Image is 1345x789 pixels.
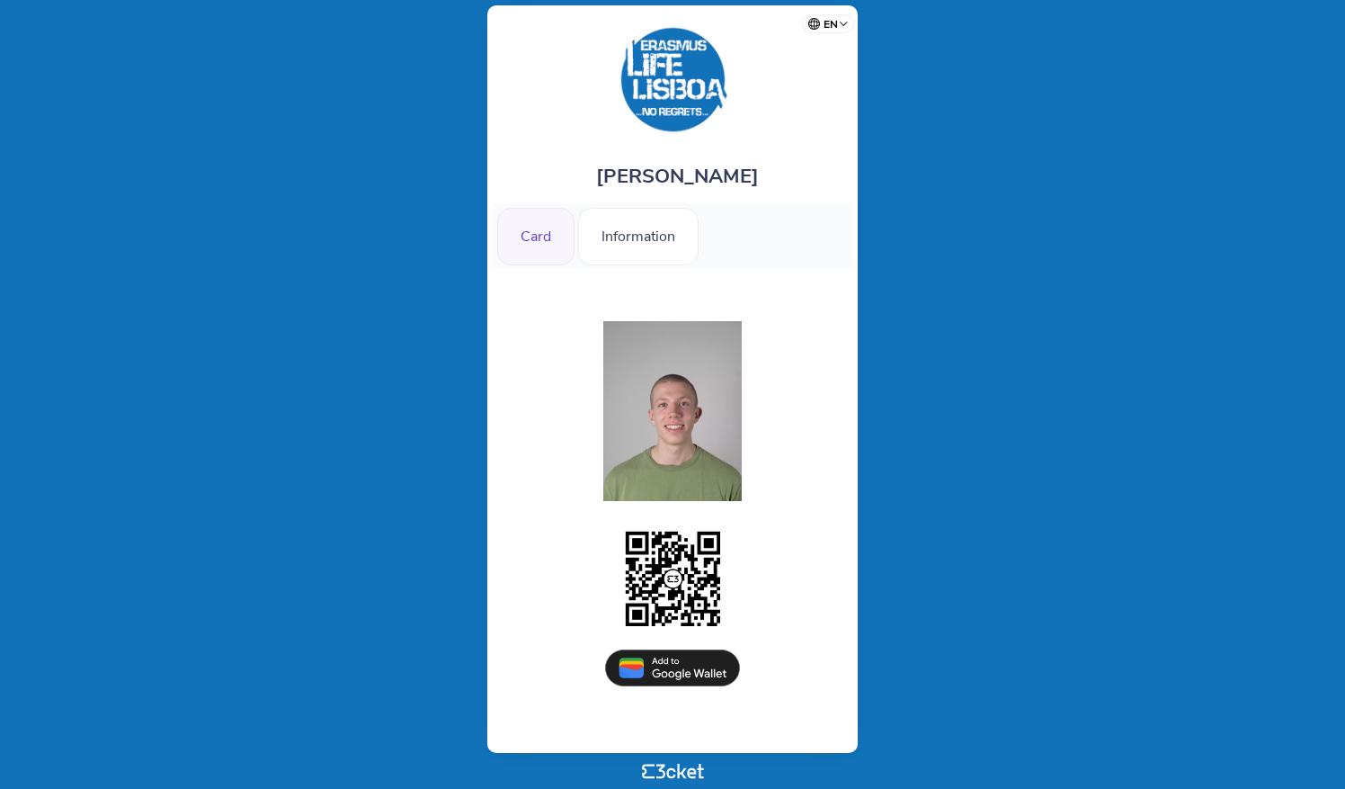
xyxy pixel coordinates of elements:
[497,208,575,265] div: Card
[578,208,699,265] div: Information
[497,225,575,245] a: Card
[596,163,759,190] span: [PERSON_NAME]
[605,650,740,686] img: en_add_to_google_wallet.5c177d4c.svg
[617,23,729,136] img: Erasmus Life Lisboa Card 2025
[620,526,726,632] img: transparent_placeholder.3f4e7402.png
[578,225,699,245] a: Information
